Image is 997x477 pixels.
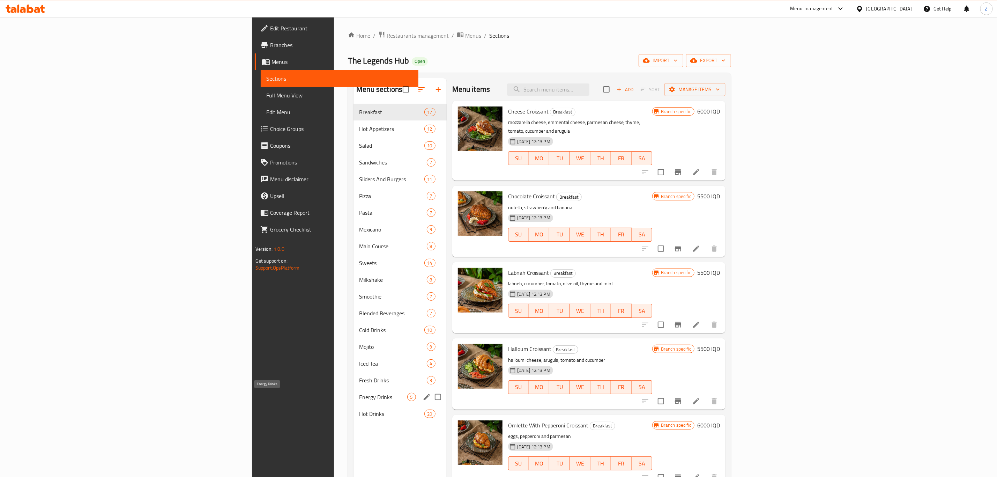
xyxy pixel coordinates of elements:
[425,176,435,183] span: 11
[632,304,652,318] button: SA
[359,125,424,133] div: Hot Appetizers
[359,292,426,301] div: Smoothie
[266,108,413,116] span: Edit Menu
[354,271,446,288] div: Milkshake8
[570,380,590,394] button: WE
[354,101,446,425] nav: Menu sections
[354,238,446,255] div: Main Course8
[427,276,436,284] div: items
[407,393,416,401] div: items
[359,309,426,317] span: Blended Beverages
[529,151,550,165] button: MO
[550,108,575,116] span: Breakfast
[425,142,435,149] span: 10
[616,86,634,94] span: Add
[529,380,550,394] button: MO
[511,458,526,469] span: SU
[514,138,553,145] span: [DATE] 12:13 PM
[261,104,418,120] a: Edit Menu
[508,191,555,201] span: Chocolate Croissant
[255,204,418,221] a: Coverage Report
[255,244,273,254] span: Version:
[270,175,413,183] span: Menu disclaimer
[359,208,426,217] span: Pasta
[427,226,435,233] span: 9
[413,81,430,98] span: Sort sections
[270,208,413,217] span: Coverage Report
[529,456,550,470] button: MO
[552,153,567,163] span: TU
[670,85,720,94] span: Manage items
[658,269,694,276] span: Branch specific
[686,54,731,67] button: export
[614,458,629,469] span: FR
[553,345,578,354] div: Breakfast
[590,422,615,430] span: Breakfast
[706,316,723,333] button: delete
[532,306,547,316] span: MO
[654,317,668,332] span: Select to update
[508,267,549,278] span: Labnah Croissant
[427,210,435,216] span: 7
[427,360,435,367] span: 4
[271,58,413,66] span: Menus
[359,192,426,200] span: Pizza
[359,359,426,368] div: Iced Tea
[427,158,436,167] div: items
[255,221,418,238] a: Grocery Checklist
[614,84,636,95] span: Add item
[465,31,481,40] span: Menus
[532,229,547,240] span: MO
[359,141,424,150] span: Salad
[706,240,723,257] button: delete
[425,126,435,132] span: 12
[532,382,547,392] span: MO
[593,153,608,163] span: TH
[270,158,413,167] span: Promotions
[639,54,683,67] button: import
[348,31,731,40] nav: breadcrumb
[570,228,590,242] button: WE
[427,309,436,317] div: items
[427,243,435,250] span: 8
[427,292,436,301] div: items
[556,193,582,201] div: Breakfast
[425,109,435,116] span: 17
[359,158,426,167] span: Sandwiches
[359,108,424,116] span: Breakfast
[408,394,416,401] span: 5
[634,229,649,240] span: SA
[266,91,413,100] span: Full Menu View
[590,228,611,242] button: TH
[697,420,720,430] h6: 6000 IQD
[255,20,418,37] a: Edit Restaurant
[354,137,446,154] div: Salad10
[354,322,446,338] div: Cold Drinks10
[359,343,426,351] div: Mojito
[255,37,418,53] a: Branches
[634,382,649,392] span: SA
[427,359,436,368] div: items
[452,31,454,40] li: /
[593,458,608,469] span: TH
[549,380,570,394] button: TU
[670,240,686,257] button: Branch-specific-item
[427,377,435,384] span: 3
[255,154,418,171] a: Promotions
[427,242,436,250] div: items
[424,108,436,116] div: items
[359,276,426,284] div: Milkshake
[514,214,553,221] span: [DATE] 12:13 PM
[354,120,446,137] div: Hot Appetizers12
[593,382,608,392] span: TH
[427,277,435,283] span: 8
[412,58,428,64] span: Open
[611,456,632,470] button: FR
[424,141,436,150] div: items
[692,321,700,329] a: Edit menu item
[532,458,547,469] span: MO
[866,5,912,13] div: [GEOGRAPHIC_DATA]
[354,372,446,389] div: Fresh Drinks3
